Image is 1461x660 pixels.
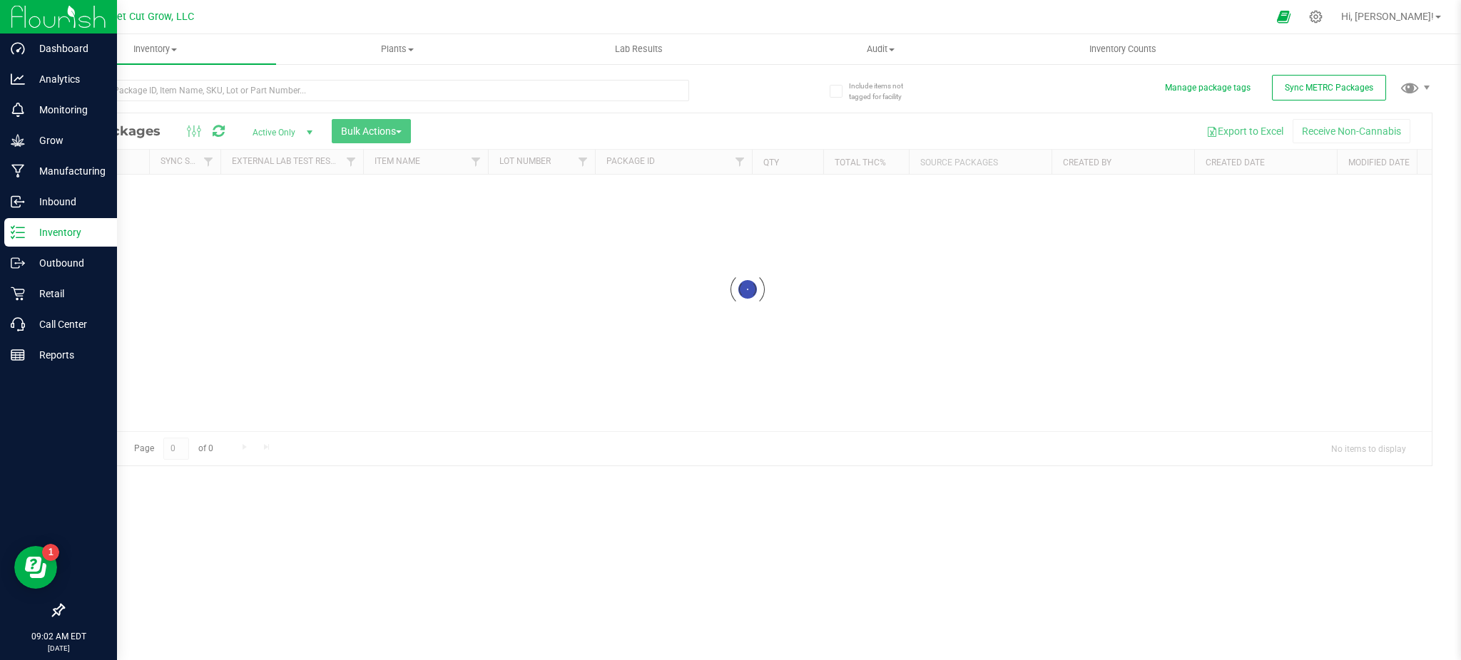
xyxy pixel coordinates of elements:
p: Retail [25,285,111,302]
iframe: Resource center unread badge [42,544,59,561]
button: Sync METRC Packages [1272,75,1386,100]
a: Inventory [34,34,276,64]
a: Lab Results [518,34,760,64]
p: Grow [25,132,111,149]
div: Manage settings [1307,10,1325,24]
span: Inventory [34,43,276,56]
inline-svg: Reports [11,348,25,362]
span: Open Ecommerce Menu [1268,3,1300,31]
inline-svg: Monitoring [11,103,25,117]
a: Audit [760,34,1002,64]
span: Lab Results [596,43,682,56]
span: Include items not tagged for facility [849,81,920,102]
span: Audit [760,43,1001,56]
iframe: Resource center [14,546,57,589]
span: Sweet Cut Grow, LLC [97,11,194,23]
a: Plants [276,34,518,64]
p: Inbound [25,193,111,210]
p: Inventory [25,224,111,241]
span: Hi, [PERSON_NAME]! [1341,11,1434,22]
inline-svg: Call Center [11,317,25,331]
inline-svg: Manufacturing [11,164,25,178]
inline-svg: Analytics [11,72,25,86]
inline-svg: Retail [11,287,25,301]
inline-svg: Outbound [11,256,25,270]
p: Analytics [25,71,111,88]
inline-svg: Inventory [11,225,25,239]
p: Reports [25,346,111,363]
p: 09:02 AM EDT [6,630,111,643]
button: Manage package tags [1165,82,1251,94]
p: [DATE] [6,643,111,654]
p: Manufacturing [25,163,111,180]
span: Plants [277,43,517,56]
inline-svg: Grow [11,133,25,148]
inline-svg: Inbound [11,195,25,209]
span: Inventory Counts [1070,43,1176,56]
p: Outbound [25,254,111,272]
inline-svg: Dashboard [11,41,25,56]
p: Dashboard [25,40,111,57]
a: Inventory Counts [1002,34,1243,64]
p: Monitoring [25,101,111,118]
input: Search Package ID, Item Name, SKU, Lot or Part Number... [63,80,689,101]
span: Sync METRC Packages [1285,83,1373,93]
p: Call Center [25,316,111,333]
